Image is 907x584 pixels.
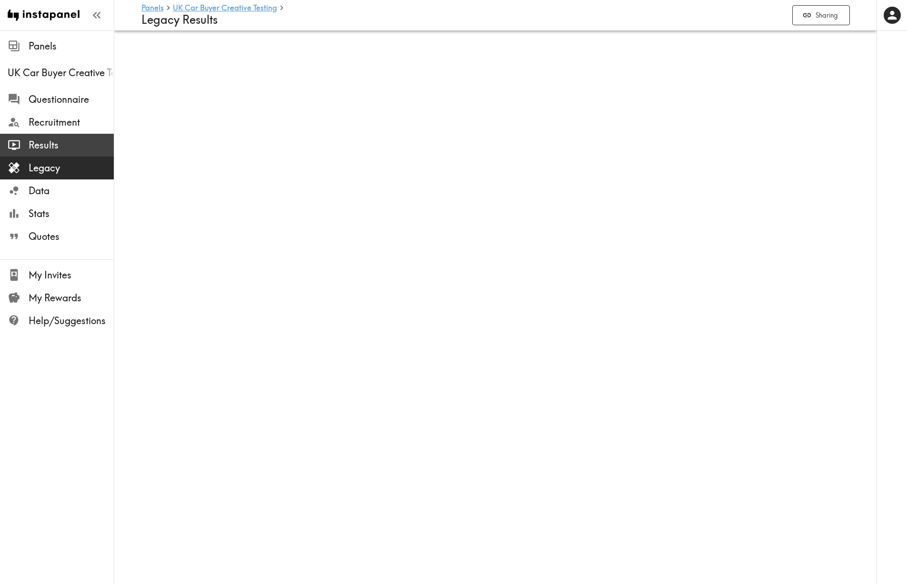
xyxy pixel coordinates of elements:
[29,139,114,152] span: Results
[29,40,114,53] span: Panels
[29,184,114,198] span: Data
[29,314,114,327] span: Help/Suggestions
[29,93,114,106] span: Questionnaire
[141,4,164,13] a: Panels
[29,230,114,243] span: Quotes
[29,268,114,282] span: My Invites
[29,207,114,220] span: Stats
[29,116,114,129] span: Recruitment
[8,66,114,79] span: UK Car Buyer Creative Testing
[141,13,785,27] h4: Legacy Results
[173,4,277,13] a: UK Car Buyer Creative Testing
[29,291,114,305] span: My Rewards
[29,161,114,175] span: Legacy
[792,5,850,26] button: Sharing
